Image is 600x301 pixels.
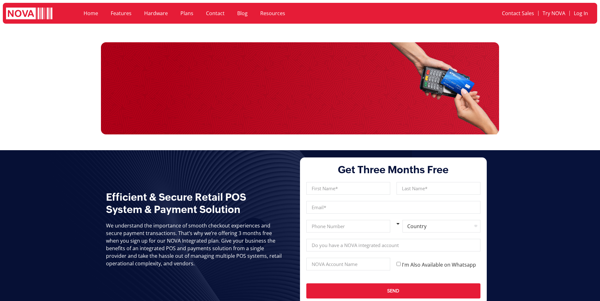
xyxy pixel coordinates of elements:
label: I'm Also Available on Whatsapp [402,261,476,268]
nav: Menu [420,6,592,21]
a: Contact [200,6,231,21]
span: Send [387,288,399,293]
input: Do you have a NOVA integrated account [306,239,480,251]
a: Features [104,6,138,21]
input: Email* [306,201,480,214]
button: Send [306,283,480,298]
p: We understand the importance of smooth checkout experiences and secure payment transactions. That... [106,222,282,267]
a: Home [77,6,104,21]
h3: Get Three Months Free [306,164,480,176]
a: Resources [254,6,291,21]
nav: Menu [77,6,414,21]
h2: Efficient & Secure Retail POS System & Payment Solution [106,191,282,215]
input: Last Name* [397,182,480,195]
input: NOVA Account Name [306,258,390,270]
a: Hardware [138,6,174,21]
input: Only numbers and phone characters (#, -, *, etc) are accepted. [306,220,390,233]
a: Plans [174,6,200,21]
a: Contact Sales [498,6,538,21]
a: Log In [570,6,592,21]
a: Try NOVA [538,6,569,21]
input: First Name* [306,182,390,195]
img: logo white [6,8,52,21]
a: Blog [231,6,254,21]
